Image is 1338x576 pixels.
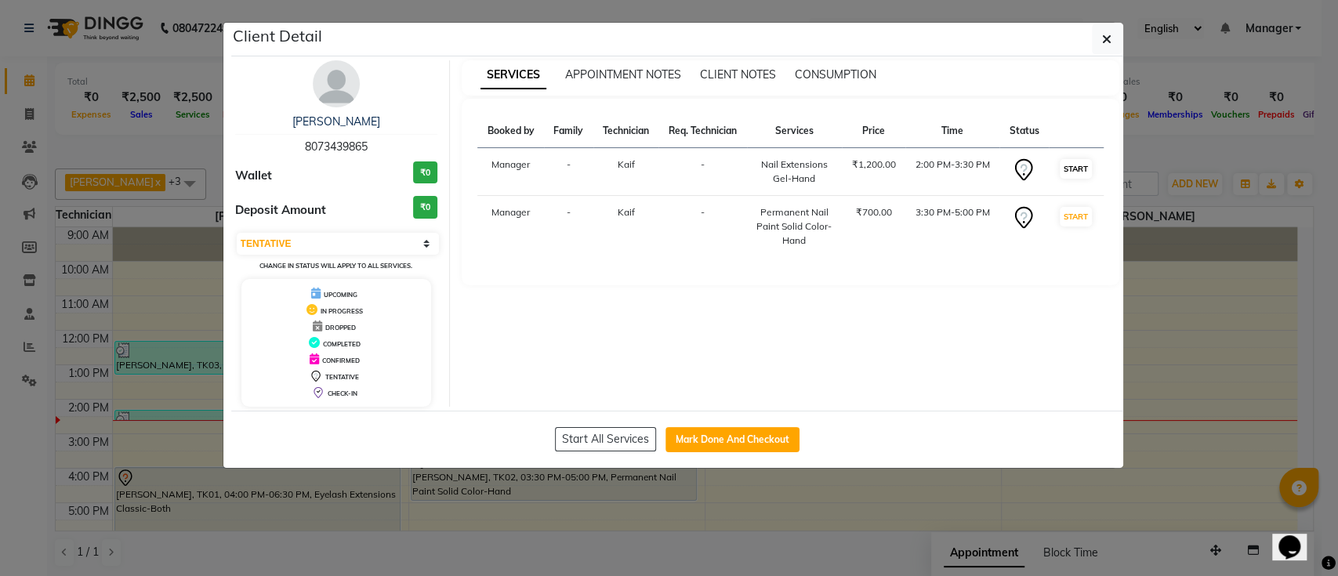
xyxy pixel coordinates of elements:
span: Kaif [617,206,634,218]
th: Booked by [477,114,544,148]
button: Start All Services [555,427,656,451]
td: Manager [477,196,544,258]
th: Price [842,114,905,148]
span: Wallet [235,167,272,185]
td: - [544,196,593,258]
span: UPCOMING [324,291,357,299]
div: ₹700.00 [851,205,896,219]
span: CHECK-IN [328,389,357,397]
div: Nail Extensions Gel-Hand [756,158,832,186]
td: 2:00 PM-3:30 PM [905,148,999,196]
button: START [1060,159,1092,179]
span: COMPLETED [323,340,361,348]
span: Deposit Amount [235,201,326,219]
td: - [658,196,746,258]
small: Change in status will apply to all services. [259,262,412,270]
th: Req. Technician [658,114,746,148]
span: APPOINTMENT NOTES [565,67,681,82]
span: 8073439865 [305,139,368,154]
span: Kaif [617,158,634,170]
iframe: chat widget [1272,513,1322,560]
th: Technician [593,114,659,148]
td: - [544,148,593,196]
th: Time [905,114,999,148]
span: TENTATIVE [325,373,359,381]
h3: ₹0 [413,161,437,184]
button: Mark Done And Checkout [665,427,800,452]
h3: ₹0 [413,196,437,219]
span: CONSUMPTION [795,67,876,82]
td: Manager [477,148,544,196]
th: Status [999,114,1049,148]
td: 3:30 PM-5:00 PM [905,196,999,258]
th: Services [747,114,842,148]
span: CONFIRMED [322,357,360,364]
a: [PERSON_NAME] [292,114,380,129]
td: - [658,148,746,196]
div: ₹1,200.00 [851,158,896,172]
span: SERVICES [480,61,546,89]
button: START [1060,207,1092,226]
h5: Client Detail [233,24,322,48]
span: IN PROGRESS [321,307,363,315]
div: Permanent Nail Paint Solid Color-Hand [756,205,832,248]
span: CLIENT NOTES [700,67,776,82]
span: DROPPED [325,324,356,331]
img: avatar [313,60,360,107]
th: Family [544,114,593,148]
